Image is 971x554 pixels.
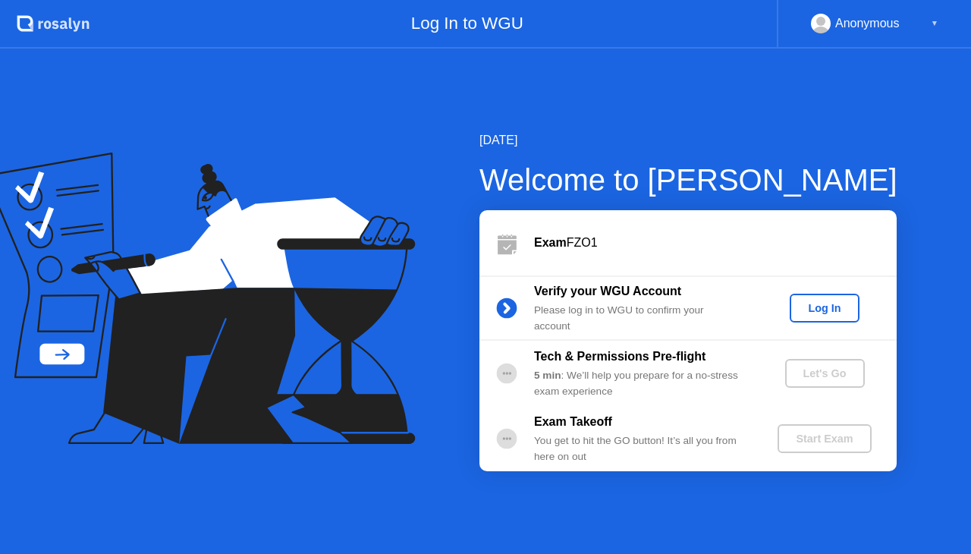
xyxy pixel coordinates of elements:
[835,14,900,33] div: Anonymous
[479,131,897,150] div: [DATE]
[534,415,612,428] b: Exam Takeoff
[785,359,865,388] button: Let's Go
[778,424,871,453] button: Start Exam
[534,350,705,363] b: Tech & Permissions Pre-flight
[790,294,859,323] button: Log In
[791,367,859,379] div: Let's Go
[534,234,897,252] div: FZO1
[534,368,753,399] div: : We’ll help you prepare for a no-stress exam experience
[534,285,681,297] b: Verify your WGU Account
[534,433,753,464] div: You get to hit the GO button! It’s all you from here on out
[931,14,938,33] div: ▼
[796,302,853,314] div: Log In
[534,370,561,381] b: 5 min
[534,303,753,334] div: Please log in to WGU to confirm your account
[479,157,897,203] div: Welcome to [PERSON_NAME]
[784,433,865,445] div: Start Exam
[534,236,567,249] b: Exam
